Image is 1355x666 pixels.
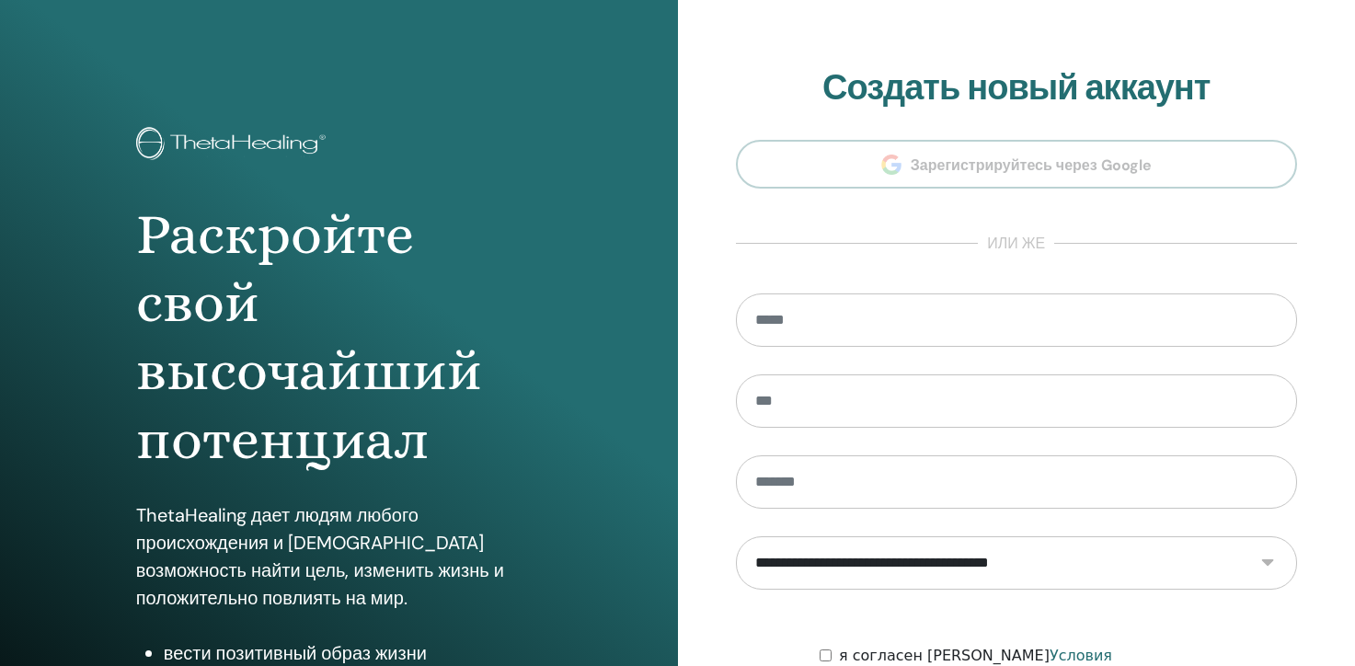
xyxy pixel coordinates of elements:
[136,501,542,612] p: ThetaHealing дает людям любого происхождения и [DEMOGRAPHIC_DATA] возможность найти цель, изменит...
[1050,647,1112,664] a: Условия
[978,233,1054,255] span: или же
[736,67,1298,109] h2: Создать новый аккаунт
[136,201,542,475] h1: Раскройте свой высочайший потенциал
